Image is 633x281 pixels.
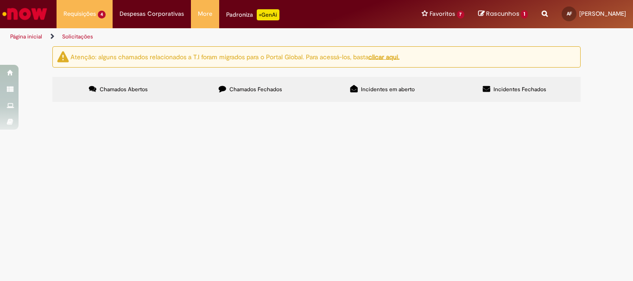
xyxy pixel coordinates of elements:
span: Incidentes em aberto [361,86,415,93]
span: 4 [98,11,106,19]
span: More [198,9,212,19]
span: Despesas Corporativas [120,9,184,19]
span: Favoritos [430,9,455,19]
a: Solicitações [62,33,93,40]
a: clicar aqui. [368,52,399,61]
span: Chamados Fechados [229,86,282,93]
span: Rascunhos [486,9,519,18]
div: Padroniza [226,9,279,20]
span: [PERSON_NAME] [579,10,626,18]
span: Chamados Abertos [100,86,148,93]
span: AF [567,11,572,17]
a: Rascunhos [478,10,528,19]
span: Incidentes Fechados [494,86,546,93]
span: Requisições [63,9,96,19]
a: Página inicial [10,33,42,40]
p: +GenAi [257,9,279,20]
ul: Trilhas de página [7,28,415,45]
span: 7 [457,11,465,19]
span: 1 [521,10,528,19]
ng-bind-html: Atenção: alguns chamados relacionados a T.I foram migrados para o Portal Global. Para acessá-los,... [70,52,399,61]
img: ServiceNow [1,5,49,23]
